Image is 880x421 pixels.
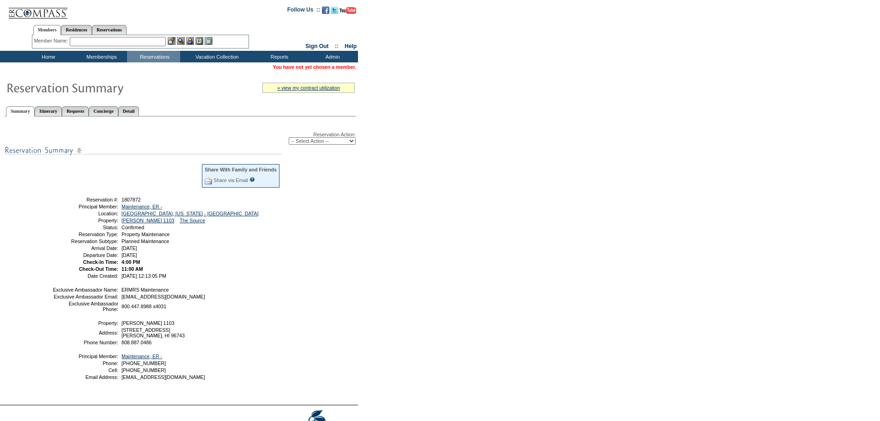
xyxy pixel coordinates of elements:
span: 1807872 [121,197,141,202]
td: Property: [52,320,118,326]
td: Status: [52,225,118,230]
a: Follow us on Twitter [331,9,338,15]
td: Date Created: [52,273,118,279]
td: Departure Date: [52,252,118,258]
a: Detail [118,106,140,116]
td: Follow Us :: [287,6,320,17]
span: [PERSON_NAME] 1103 [121,320,174,326]
td: Vacation Collection [180,51,252,62]
td: Home [21,51,74,62]
strong: Check-In Time: [83,259,118,265]
span: 800.447.8988 x4031 [121,304,166,309]
div: Share With Family and Friends [205,167,277,172]
span: ERMRS Maintenance [121,287,169,293]
a: Help [345,43,357,49]
span: [DATE] [121,245,137,251]
a: Reservations [92,25,127,35]
img: Subscribe to our YouTube Channel [340,7,356,14]
span: [STREET_ADDRESS] [PERSON_NAME], HI 96743 [121,327,185,338]
strong: Check-Out Time: [79,266,118,272]
td: Phone Number: [52,340,118,345]
div: Reservation Action: [5,132,356,145]
a: Maintenance, ER - [121,354,162,359]
img: Impersonate [186,37,194,45]
img: subTtlResSummary.gif [5,145,282,156]
a: [PERSON_NAME] 1103 [121,218,174,223]
td: Arrival Date: [52,245,118,251]
td: Reservation Type: [52,232,118,237]
span: Confirmed [121,225,144,230]
span: 4:00 PM [121,259,140,265]
td: Address: [52,327,118,338]
span: 808.887.0486 [121,340,152,345]
a: » view my contract utilization [277,85,340,91]
td: Reports [252,51,305,62]
td: Principal Member: [52,354,118,359]
a: Concierge [89,106,118,116]
a: Sign Out [305,43,328,49]
a: Members [33,25,61,35]
a: Requests [62,106,89,116]
a: Maintenance, ER - [121,204,162,209]
span: [EMAIL_ADDRESS][DOMAIN_NAME] [121,374,205,380]
span: [DATE] 12:13:05 PM [121,273,166,279]
a: Subscribe to our YouTube Channel [340,9,356,15]
td: Phone: [52,360,118,366]
img: View [177,37,185,45]
span: Planned Maintenance [121,238,169,244]
input: What is this? [249,177,255,182]
span: [PHONE_NUMBER] [121,360,166,366]
td: Memberships [74,51,127,62]
span: Property Maintenance [121,232,170,237]
img: b_edit.gif [168,37,176,45]
span: [DATE] [121,252,137,258]
td: Property: [52,218,118,223]
td: Reservation Subtype: [52,238,118,244]
a: Itinerary [35,106,62,116]
td: Email Address: [52,374,118,380]
td: Exclusive Ambassador Name: [52,287,118,293]
td: Principal Member: [52,204,118,209]
td: Reservations [127,51,180,62]
td: Exclusive Ambassador Email: [52,294,118,299]
td: Reservation #: [52,197,118,202]
a: [GEOGRAPHIC_DATA], [US_STATE] - [GEOGRAPHIC_DATA] [121,211,259,216]
a: The Source [180,218,205,223]
span: You have not yet chosen a member. [273,64,356,70]
span: 11:00 AM [121,266,143,272]
span: [EMAIL_ADDRESS][DOMAIN_NAME] [121,294,205,299]
span: [PHONE_NUMBER] [121,367,166,373]
img: Reservations [195,37,203,45]
a: Share via Email [213,177,248,183]
td: Exclusive Ambassador Phone: [52,301,118,312]
td: Location: [52,211,118,216]
a: Summary [6,106,35,116]
div: Member Name: [34,37,70,45]
td: Admin [305,51,358,62]
a: Become our fan on Facebook [322,9,329,15]
img: Become our fan on Facebook [322,6,329,14]
img: Reservaton Summary [6,78,191,97]
img: Follow us on Twitter [331,6,338,14]
img: b_calculator.gif [205,37,212,45]
a: Residences [61,25,92,35]
span: :: [335,43,339,49]
td: Cell: [52,367,118,373]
